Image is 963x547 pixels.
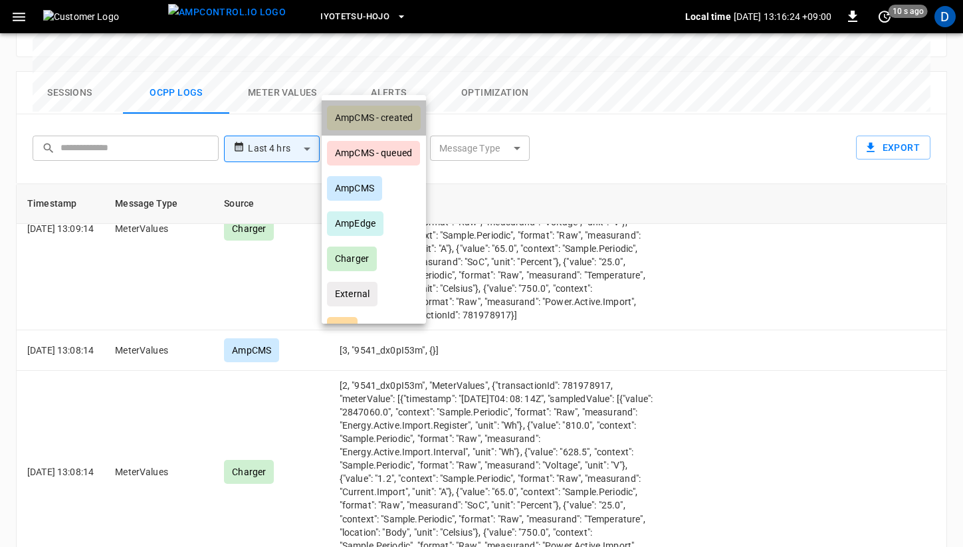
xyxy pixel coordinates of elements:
div: AmpCMS [327,176,382,201]
div: External [327,282,377,306]
div: API [327,317,358,342]
div: AmpEdge [327,211,383,236]
div: Charger [327,247,377,271]
div: AmpCMS - queued [327,141,420,165]
div: AmpCMS - created [327,106,421,130]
